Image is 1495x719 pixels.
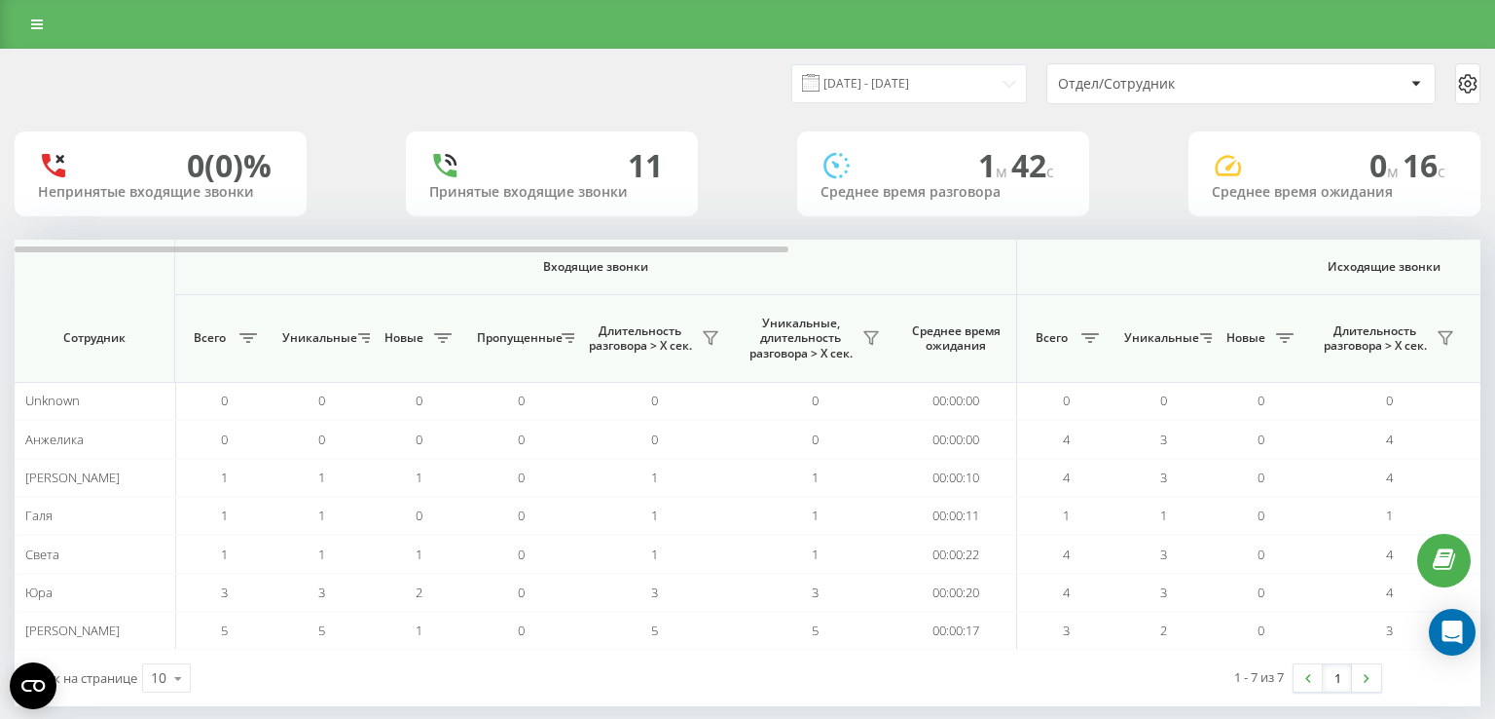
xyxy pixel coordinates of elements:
span: 3 [1063,622,1070,639]
span: Unknown [25,392,80,409]
span: Галя [25,507,53,524]
span: 0 [416,392,422,409]
span: 1 [221,507,228,524]
span: 0 [651,431,658,448]
span: 2 [1160,622,1167,639]
button: Open CMP widget [10,662,56,709]
span: 3 [318,584,325,601]
span: 0 [1160,392,1167,409]
div: Принятые входящие звонки [429,184,675,201]
span: 3 [812,584,819,601]
span: Длительность разговора > Х сек. [1319,323,1431,354]
div: 11 [628,147,663,184]
div: Непринятые входящие звонки [38,184,283,201]
span: Уникальные [1124,330,1194,346]
span: 1 [651,546,658,563]
span: 3 [221,584,228,601]
span: 0 [416,507,422,524]
span: 4 [1063,431,1070,448]
div: 0 (0)% [187,147,272,184]
span: Длительность разговора > Х сек. [584,323,696,354]
span: c [1438,161,1445,182]
div: Среднее время ожидания [1212,184,1457,201]
td: 00:00:17 [895,612,1017,650]
span: 0 [1369,144,1403,186]
td: 00:00:11 [895,497,1017,535]
span: [PERSON_NAME] [25,469,120,486]
span: 0 [1258,469,1264,486]
span: 0 [651,392,658,409]
span: Строк на странице [24,669,137,687]
td: 00:00:20 [895,574,1017,612]
span: c [1046,161,1054,182]
span: 1 [1160,507,1167,524]
span: 0 [518,546,525,563]
span: 1 [812,546,819,563]
div: Open Intercom Messenger [1429,609,1476,656]
span: 1 [318,546,325,563]
td: 00:00:10 [895,459,1017,497]
span: 1 [978,144,1011,186]
span: 0 [1386,392,1393,409]
td: 00:00:22 [895,535,1017,573]
span: 0 [518,507,525,524]
span: м [1387,161,1403,182]
span: 0 [518,584,525,601]
span: 16 [1403,144,1445,186]
span: Света [25,546,59,563]
a: 1 [1323,664,1352,692]
span: 1 [221,546,228,563]
span: 1 [318,507,325,524]
span: 3 [1160,469,1167,486]
span: 0 [518,431,525,448]
td: 00:00:00 [895,420,1017,458]
span: 1 [651,469,658,486]
td: 00:00:00 [895,382,1017,420]
span: Сотрудник [31,330,158,346]
span: 1 [1063,507,1070,524]
span: 0 [416,431,422,448]
span: 0 [1258,392,1264,409]
span: 0 [221,431,228,448]
span: 5 [812,622,819,639]
span: 3 [1160,546,1167,563]
span: Новые [1222,330,1270,346]
span: 0 [518,392,525,409]
span: 4 [1063,469,1070,486]
span: 0 [1258,584,1264,601]
span: 0 [1258,622,1264,639]
span: 3 [1386,622,1393,639]
span: 0 [1063,392,1070,409]
span: 1 [1386,507,1393,524]
div: Отдел/Сотрудник [1058,76,1291,93]
span: 1 [416,469,422,486]
span: 1 [318,469,325,486]
span: 3 [1160,584,1167,601]
span: Всего [185,330,234,346]
span: 4 [1386,431,1393,448]
span: Пропущенные [477,330,556,346]
span: 1 [221,469,228,486]
span: Всего [1027,330,1076,346]
span: 4 [1063,546,1070,563]
span: 0 [221,392,228,409]
span: 2 [416,584,422,601]
span: Анжелика [25,431,84,448]
span: 5 [221,622,228,639]
span: 1 [651,507,658,524]
span: 1 [812,469,819,486]
span: 0 [318,431,325,448]
div: 1 - 7 из 7 [1234,667,1284,687]
div: Среднее время разговора [820,184,1066,201]
span: 0 [318,392,325,409]
span: 1 [416,546,422,563]
span: 4 [1063,584,1070,601]
span: Уникальные [282,330,352,346]
span: 0 [812,431,819,448]
span: 3 [651,584,658,601]
span: 1 [812,507,819,524]
span: 42 [1011,144,1054,186]
div: 10 [151,668,166,688]
span: 0 [1258,546,1264,563]
span: 0 [812,392,819,409]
